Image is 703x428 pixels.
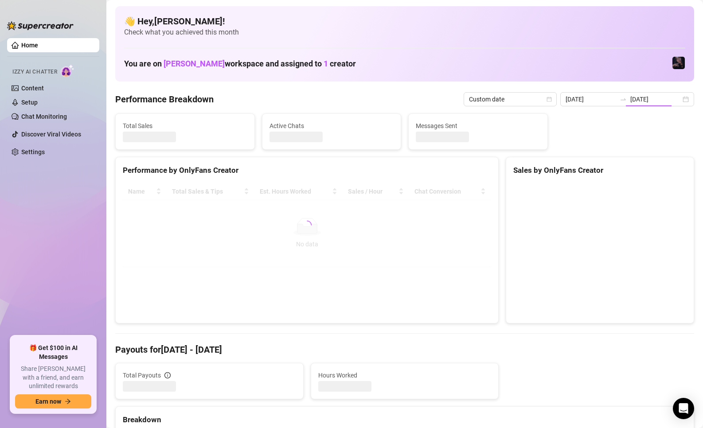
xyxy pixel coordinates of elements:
[469,93,551,106] span: Custom date
[21,42,38,49] a: Home
[673,398,694,419] div: Open Intercom Messenger
[318,370,492,380] span: Hours Worked
[164,372,171,378] span: info-circle
[324,59,328,68] span: 1
[7,21,74,30] img: logo-BBDzfeDw.svg
[302,220,312,230] span: loading
[21,113,67,120] a: Chat Monitoring
[124,59,356,69] h1: You are on workspace and assigned to creator
[21,131,81,138] a: Discover Viral Videos
[15,344,91,361] span: 🎁 Get $100 in AI Messages
[115,343,694,356] h4: Payouts for [DATE] - [DATE]
[35,398,61,405] span: Earn now
[124,27,685,37] span: Check what you achieved this month
[61,64,74,77] img: AI Chatter
[115,93,214,105] h4: Performance Breakdown
[65,398,71,405] span: arrow-right
[269,121,394,131] span: Active Chats
[124,15,685,27] h4: 👋 Hey, [PERSON_NAME] !
[620,96,627,103] span: swap-right
[630,94,681,104] input: End date
[566,94,616,104] input: Start date
[15,394,91,409] button: Earn nowarrow-right
[123,370,161,380] span: Total Payouts
[21,99,38,106] a: Setup
[672,57,685,69] img: CYBERGIRL
[620,96,627,103] span: to
[15,365,91,391] span: Share [PERSON_NAME] with a friend, and earn unlimited rewards
[12,68,57,76] span: Izzy AI Chatter
[513,164,687,176] div: Sales by OnlyFans Creator
[123,164,491,176] div: Performance by OnlyFans Creator
[21,148,45,156] a: Settings
[164,59,225,68] span: [PERSON_NAME]
[123,121,247,131] span: Total Sales
[547,97,552,102] span: calendar
[123,414,687,426] div: Breakdown
[416,121,540,131] span: Messages Sent
[21,85,44,92] a: Content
